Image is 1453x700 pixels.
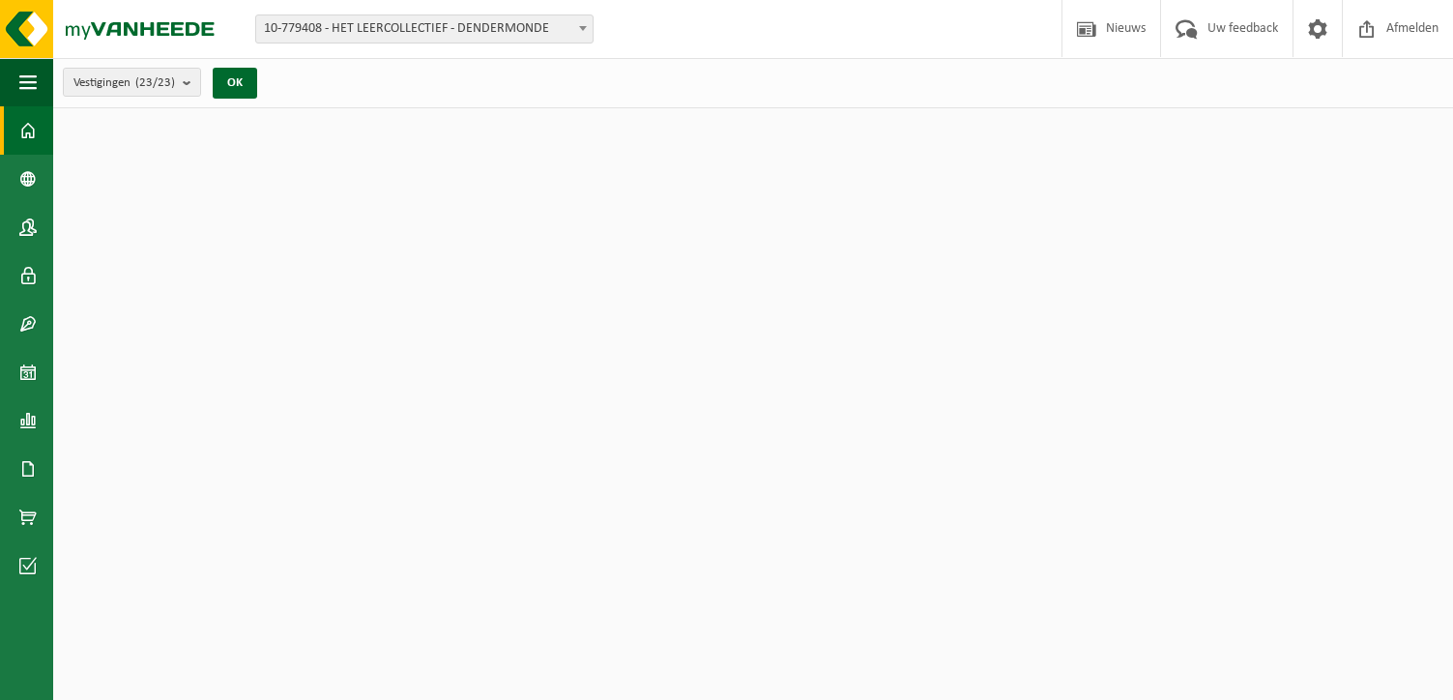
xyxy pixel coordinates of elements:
button: OK [213,68,257,99]
span: 10-779408 - HET LEERCOLLECTIEF - DENDERMONDE [256,15,593,43]
count: (23/23) [135,76,175,89]
span: 10-779408 - HET LEERCOLLECTIEF - DENDERMONDE [255,15,594,44]
button: Vestigingen(23/23) [63,68,201,97]
span: Vestigingen [73,69,175,98]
